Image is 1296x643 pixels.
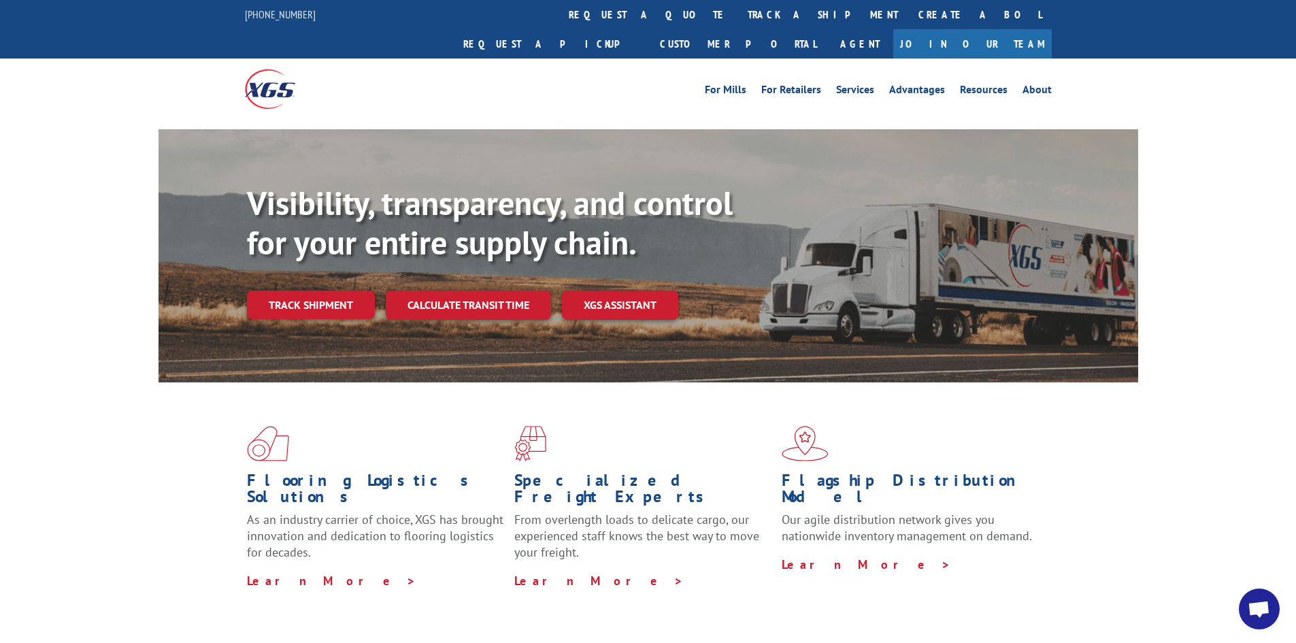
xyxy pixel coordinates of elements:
[893,29,1052,59] a: Join Our Team
[960,84,1008,99] a: Resources
[247,512,503,560] span: As an industry carrier of choice, XGS has brought innovation and dedication to flooring logistics...
[889,84,945,99] a: Advantages
[761,84,821,99] a: For Retailers
[247,291,375,319] a: Track shipment
[245,7,316,21] a: [PHONE_NUMBER]
[836,84,874,99] a: Services
[782,512,1032,544] span: Our agile distribution network gives you nationwide inventory management on demand.
[247,182,733,263] b: Visibility, transparency, and control for your entire supply chain.
[247,426,289,461] img: xgs-icon-total-supply-chain-intelligence-red
[514,426,546,461] img: xgs-icon-focused-on-flooring-red
[514,472,771,512] h1: Specialized Freight Experts
[1239,589,1280,629] div: Open chat
[650,29,827,59] a: Customer Portal
[782,472,1039,512] h1: Flagship Distribution Model
[827,29,893,59] a: Agent
[705,84,746,99] a: For Mills
[514,512,771,572] p: From overlength loads to delicate cargo, our experienced staff knows the best way to move your fr...
[782,426,829,461] img: xgs-icon-flagship-distribution-model-red
[1023,84,1052,99] a: About
[453,29,650,59] a: Request a pickup
[782,557,951,572] a: Learn More >
[247,472,504,512] h1: Flooring Logistics Solutions
[247,573,416,589] a: Learn More >
[386,291,551,320] a: Calculate transit time
[514,573,684,589] a: Learn More >
[562,291,678,320] a: XGS ASSISTANT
